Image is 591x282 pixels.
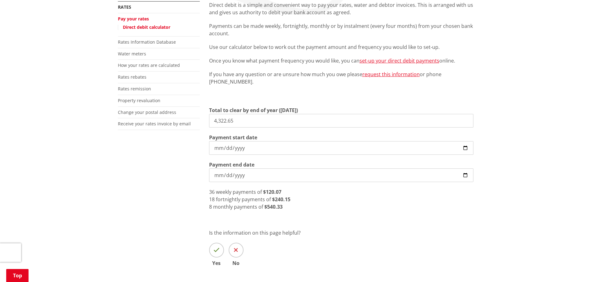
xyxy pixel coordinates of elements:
a: Rates [118,4,131,10]
span: 18 [209,196,215,203]
span: fortnightly payments of [216,196,271,203]
iframe: Messenger Launcher [562,256,585,278]
span: 8 [209,203,212,210]
a: Top [6,269,29,282]
span: Yes [209,261,224,266]
a: request this information [362,71,420,78]
span: weekly payments of [216,189,262,195]
p: Once you know what payment frequency you would like, you can online. [209,57,473,64]
p: If you have any question or are unsure how much you owe please or phone [PHONE_NUMBER]. [209,71,473,85]
p: Is the information on this page helpful? [209,229,473,236]
a: Rates rebates [118,74,146,80]
a: Change your postal address [118,109,176,115]
a: How your rates are calculated [118,62,180,68]
a: Rates Information Database [118,39,176,45]
span: monthly payments of [213,203,263,210]
a: Pay your rates [118,16,149,22]
a: set-up your direct debit payments [360,57,439,64]
p: Direct debit is a simple and convenient way to pay your rates, water and debtor invoices. This is... [209,1,473,16]
a: Receive your rates invoice by email [118,121,191,127]
strong: $240.15 [272,196,290,203]
a: Rates remission [118,86,151,92]
a: Direct debit calculator [123,24,170,30]
label: Total to clear by end of year ([DATE]) [209,106,298,114]
a: Property revaluation [118,98,160,103]
p: Use our calculator below to work out the payment amount and frequency you would like to set-up. [209,43,473,51]
label: Payment end date [209,161,254,168]
p: Payments can be made weekly, fortnightly, monthly or by instalment (every four months) from your ... [209,22,473,37]
label: Payment start date [209,134,257,141]
span: No [229,261,244,266]
strong: $540.33 [264,203,283,210]
strong: $120.07 [263,189,281,195]
a: Water meters [118,51,146,57]
span: 36 [209,189,215,195]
